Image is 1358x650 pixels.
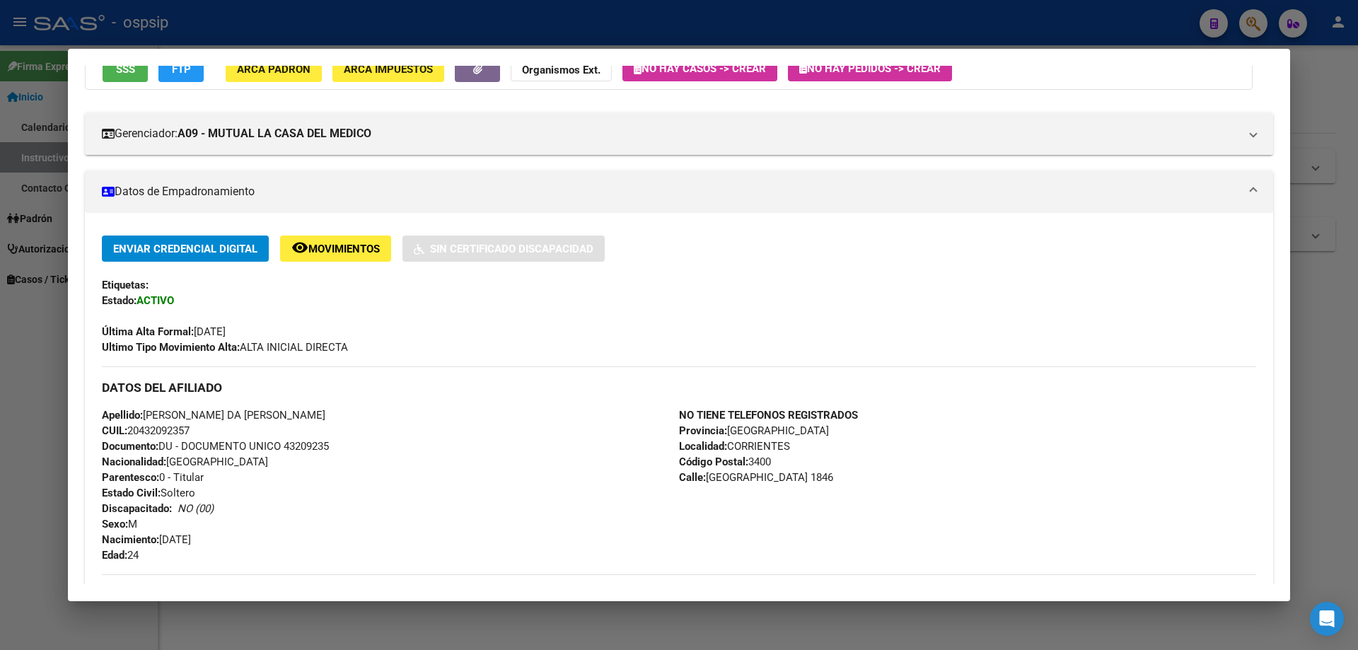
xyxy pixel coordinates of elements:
[308,243,380,255] span: Movimientos
[172,63,191,76] span: FTP
[102,325,194,338] strong: Última Alta Formal:
[226,56,322,82] button: ARCA Padrón
[85,170,1273,213] mat-expansion-panel-header: Datos de Empadronamiento
[679,455,748,468] strong: Código Postal:
[237,63,311,76] span: ARCA Padrón
[113,243,257,255] span: Enviar Credencial Digital
[679,440,790,453] span: CORRIENTES
[102,341,240,354] strong: Ultimo Tipo Movimiento Alta:
[430,243,593,255] span: Sin Certificado Discapacidad
[102,455,268,468] span: [GEOGRAPHIC_DATA]
[102,183,1239,200] mat-panel-title: Datos de Empadronamiento
[344,63,433,76] span: ARCA Impuestos
[291,239,308,256] mat-icon: remove_red_eye
[679,409,858,422] strong: NO TIENE TELEFONOS REGISTRADOS
[788,56,952,81] button: No hay Pedidos -> Crear
[280,236,391,262] button: Movimientos
[522,64,600,76] strong: Organismos Ext.
[102,125,1239,142] mat-panel-title: Gerenciador:
[1310,602,1344,636] div: Open Intercom Messenger
[102,440,329,453] span: DU - DOCUMENTO UNICO 43209235
[679,471,833,484] span: [GEOGRAPHIC_DATA] 1846
[679,424,727,437] strong: Provincia:
[102,325,226,338] span: [DATE]
[102,455,166,468] strong: Nacionalidad:
[102,341,348,354] span: ALTA INICIAL DIRECTA
[102,533,191,546] span: [DATE]
[102,518,137,530] span: M
[102,549,127,562] strong: Edad:
[102,236,269,262] button: Enviar Credencial Digital
[102,487,161,499] strong: Estado Civil:
[402,236,605,262] button: Sin Certificado Discapacidad
[799,62,941,75] span: No hay Pedidos -> Crear
[511,56,612,82] button: Organismos Ext.
[178,502,214,515] i: NO (00)
[103,56,148,82] button: SSS
[634,62,766,75] span: No hay casos -> Crear
[679,455,771,468] span: 3400
[137,294,174,307] strong: ACTIVO
[102,440,158,453] strong: Documento:
[116,63,135,76] span: SSS
[102,380,1256,395] h3: DATOS DEL AFILIADO
[178,125,371,142] strong: A09 - MUTUAL LA CASA DEL MEDICO
[102,471,159,484] strong: Parentesco:
[102,518,128,530] strong: Sexo:
[102,294,137,307] strong: Estado:
[679,424,829,437] span: [GEOGRAPHIC_DATA]
[102,471,204,484] span: 0 - Titular
[102,533,159,546] strong: Nacimiento:
[102,424,190,437] span: 20432092357
[622,56,777,81] button: No hay casos -> Crear
[332,56,444,82] button: ARCA Impuestos
[102,424,127,437] strong: CUIL:
[102,279,149,291] strong: Etiquetas:
[102,409,325,422] span: [PERSON_NAME] DA [PERSON_NAME]
[158,56,204,82] button: FTP
[102,487,195,499] span: Soltero
[102,409,143,422] strong: Apellido:
[679,471,706,484] strong: Calle:
[679,440,727,453] strong: Localidad:
[85,112,1273,155] mat-expansion-panel-header: Gerenciador:A09 - MUTUAL LA CASA DEL MEDICO
[102,502,172,515] strong: Discapacitado:
[102,549,139,562] span: 24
